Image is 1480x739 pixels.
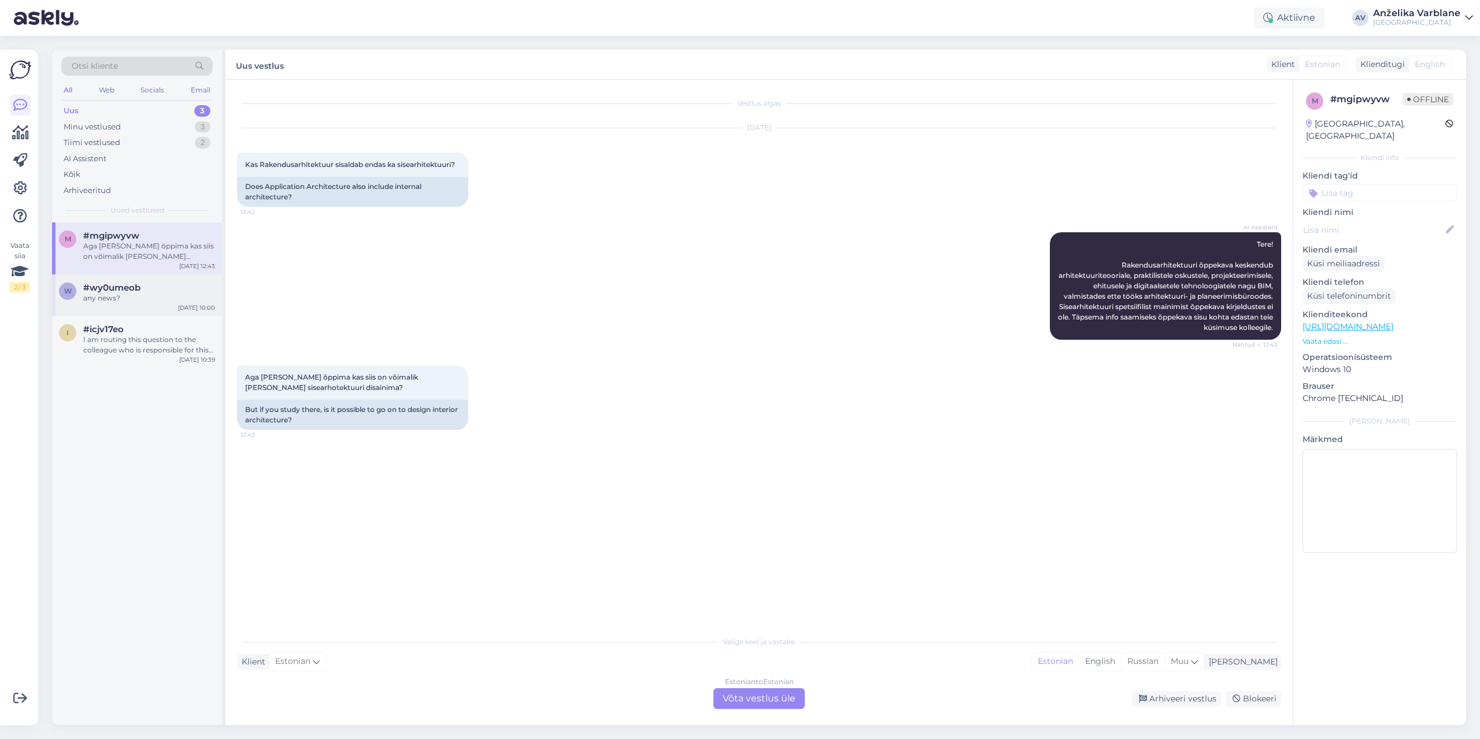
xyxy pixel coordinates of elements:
[83,335,215,355] div: I am routing this question to the colleague who is responsible for this topic. The reply might ta...
[1415,58,1445,70] span: English
[179,355,215,364] div: [DATE] 10:39
[64,105,79,117] div: Uus
[72,60,118,72] span: Otsi kliente
[237,656,265,668] div: Klient
[178,303,215,312] div: [DATE] 10:00
[1234,223,1278,232] span: AI Assistent
[236,57,284,72] label: Uus vestlus
[1303,256,1385,272] div: Küsi meiliaadressi
[245,373,420,392] span: Aga [PERSON_NAME] õppima kas siis on võimalik [PERSON_NAME] sisearhotektuuri disainima?
[194,105,210,117] div: 3
[188,83,213,98] div: Email
[1303,336,1457,347] p: Vaata edasi ...
[65,235,71,243] span: m
[1356,58,1405,70] div: Klienditugi
[66,328,69,337] span: i
[240,207,284,216] span: 12:42
[64,121,121,133] div: Minu vestlused
[1121,653,1164,670] div: Russian
[1303,244,1457,256] p: Kliendi email
[83,324,124,335] span: #icjv17eo
[1312,96,1318,105] span: m
[1303,184,1457,202] input: Lisa tag
[1267,58,1295,70] div: Klient
[195,137,210,148] div: 2
[83,241,215,262] div: Aga [PERSON_NAME] õppima kas siis on võimalik [PERSON_NAME] sisearhotektuuri disainima?
[1303,392,1457,404] p: Chrome [TECHNICAL_ID]
[1303,380,1457,392] p: Brauser
[9,240,30,292] div: Vaata siia
[1226,691,1281,707] div: Blokeeri
[1132,691,1221,707] div: Arhiveeri vestlus
[1352,10,1368,26] div: AV
[1058,240,1275,332] span: Tere! Rakendusarhitektuuri õppekava keskendub arhitektuuriteooriale, praktilistele oskustele, pro...
[83,293,215,303] div: any news?
[1306,118,1445,142] div: [GEOGRAPHIC_DATA], [GEOGRAPHIC_DATA]
[138,83,166,98] div: Socials
[1303,288,1396,304] div: Küsi telefoninumbrit
[61,83,75,98] div: All
[1303,309,1457,321] p: Klienditeekond
[237,637,1281,647] div: Valige keel ja vastake
[9,282,30,292] div: 2 / 3
[237,98,1281,109] div: Vestlus algas
[64,137,120,148] div: Tiimi vestlused
[195,121,210,133] div: 3
[1303,321,1393,332] a: [URL][DOMAIN_NAME]
[1373,9,1473,27] a: Anželika Varblane[GEOGRAPHIC_DATA]
[237,177,468,207] div: Does Application Architecture also include internal architecture?
[1171,656,1189,666] span: Muu
[64,169,80,180] div: Kõik
[237,400,468,430] div: But if you study there, is it possible to go on to design interior architecture?
[64,287,72,295] span: w
[1373,9,1460,18] div: Anželika Varblane
[1204,656,1278,668] div: [PERSON_NAME]
[179,262,215,270] div: [DATE] 12:43
[1303,351,1457,363] p: Operatsioonisüsteem
[64,153,106,165] div: AI Assistent
[237,122,1281,133] div: [DATE]
[1079,653,1121,670] div: English
[1254,8,1324,28] div: Aktiivne
[83,283,140,293] span: #wy0umeob
[64,185,111,196] div: Arhiveeritud
[1233,340,1278,349] span: Nähtud ✓ 12:42
[1303,153,1457,163] div: Kliendi info
[1303,433,1457,445] p: Märkmed
[240,430,284,439] span: 12:43
[110,205,164,216] span: Uued vestlused
[245,160,455,169] span: Kas Rakendusarhitektuur sisaldab endas ka sisearhitektuuri?
[275,655,310,668] span: Estonian
[1305,58,1340,70] span: Estonian
[725,677,794,687] div: Estonian to Estonian
[1330,92,1403,106] div: # mgipwyvw
[1303,276,1457,288] p: Kliendi telefon
[1303,224,1444,236] input: Lisa nimi
[97,83,117,98] div: Web
[9,59,31,81] img: Askly Logo
[1303,206,1457,218] p: Kliendi nimi
[1403,93,1453,106] span: Offline
[1032,653,1079,670] div: Estonian
[1303,416,1457,426] div: [PERSON_NAME]
[1373,18,1460,27] div: [GEOGRAPHIC_DATA]
[1303,170,1457,182] p: Kliendi tag'id
[83,231,139,241] span: #mgipwyvw
[713,688,805,709] div: Võta vestlus üle
[1303,363,1457,376] p: Windows 10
